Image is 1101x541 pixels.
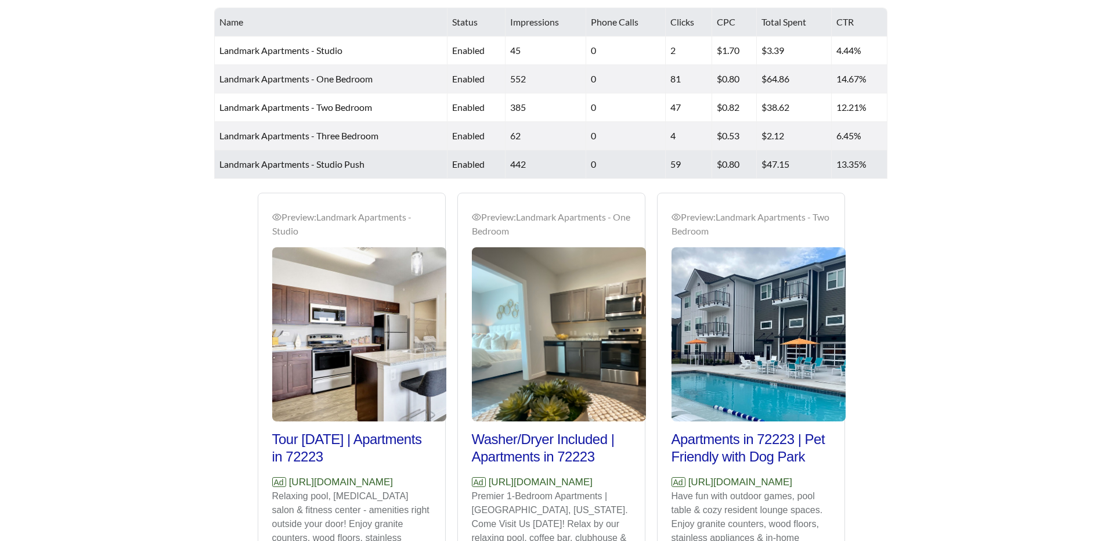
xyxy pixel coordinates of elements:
td: $0.80 [712,150,757,179]
h2: Washer/Dryer Included | Apartments in 72223 [472,431,631,466]
span: enabled [452,158,485,169]
td: 4 [666,122,712,150]
span: CPC [717,16,735,27]
span: eye [672,212,681,222]
span: Landmark Apartments - Two Bedroom [219,102,372,113]
td: 14.67% [832,65,887,93]
span: Landmark Apartments - Studio [219,45,342,56]
td: $64.86 [757,65,832,93]
td: 2 [666,37,712,65]
td: 59 [666,150,712,179]
td: $3.39 [757,37,832,65]
p: [URL][DOMAIN_NAME] [472,475,631,490]
td: $1.70 [712,37,757,65]
p: [URL][DOMAIN_NAME] [672,475,831,490]
h2: Apartments in 72223 | Pet Friendly with Dog Park [672,431,831,466]
td: $47.15 [757,150,832,179]
p: [URL][DOMAIN_NAME] [272,475,431,490]
span: Landmark Apartments - Three Bedroom [219,130,378,141]
span: eye [472,212,481,222]
span: enabled [452,45,485,56]
td: $2.12 [757,122,832,150]
th: Total Spent [757,8,832,37]
img: Preview_Landmark Apartments - One Bedroom [472,247,646,421]
td: 0 [586,65,665,93]
span: enabled [452,130,485,141]
span: Landmark Apartments - One Bedroom [219,73,373,84]
td: 442 [506,150,586,179]
td: 12.21% [832,93,887,122]
img: Preview_Landmark Apartments - Two Bedroom [672,247,846,421]
td: 62 [506,122,586,150]
td: 0 [586,37,665,65]
td: 0 [586,122,665,150]
td: $0.80 [712,65,757,93]
td: 13.35% [832,150,887,179]
th: Clicks [666,8,712,37]
td: 385 [506,93,586,122]
td: $38.62 [757,93,832,122]
span: Landmark Apartments - Studio Push [219,158,364,169]
th: Phone Calls [586,8,665,37]
span: eye [272,212,281,222]
div: Preview: Landmark Apartments - Two Bedroom [672,210,831,238]
span: Ad [672,477,685,487]
span: CTR [836,16,854,27]
th: Status [447,8,506,37]
td: $0.53 [712,122,757,150]
th: Name [215,8,447,37]
th: Impressions [506,8,586,37]
td: 0 [586,150,665,179]
td: 47 [666,93,712,122]
td: $0.82 [712,93,757,122]
div: Preview: Landmark Apartments - One Bedroom [472,210,631,238]
td: 81 [666,65,712,93]
td: 552 [506,65,586,93]
span: enabled [452,73,485,84]
td: 4.44% [832,37,887,65]
span: Ad [272,477,286,487]
h2: Tour [DATE] | Apartments in 72223 [272,431,431,466]
span: Ad [472,477,486,487]
td: 0 [586,93,665,122]
img: Preview_Landmark Apartments - Studio [272,247,446,421]
td: 45 [506,37,586,65]
div: Preview: Landmark Apartments - Studio [272,210,431,238]
span: enabled [452,102,485,113]
td: 6.45% [832,122,887,150]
